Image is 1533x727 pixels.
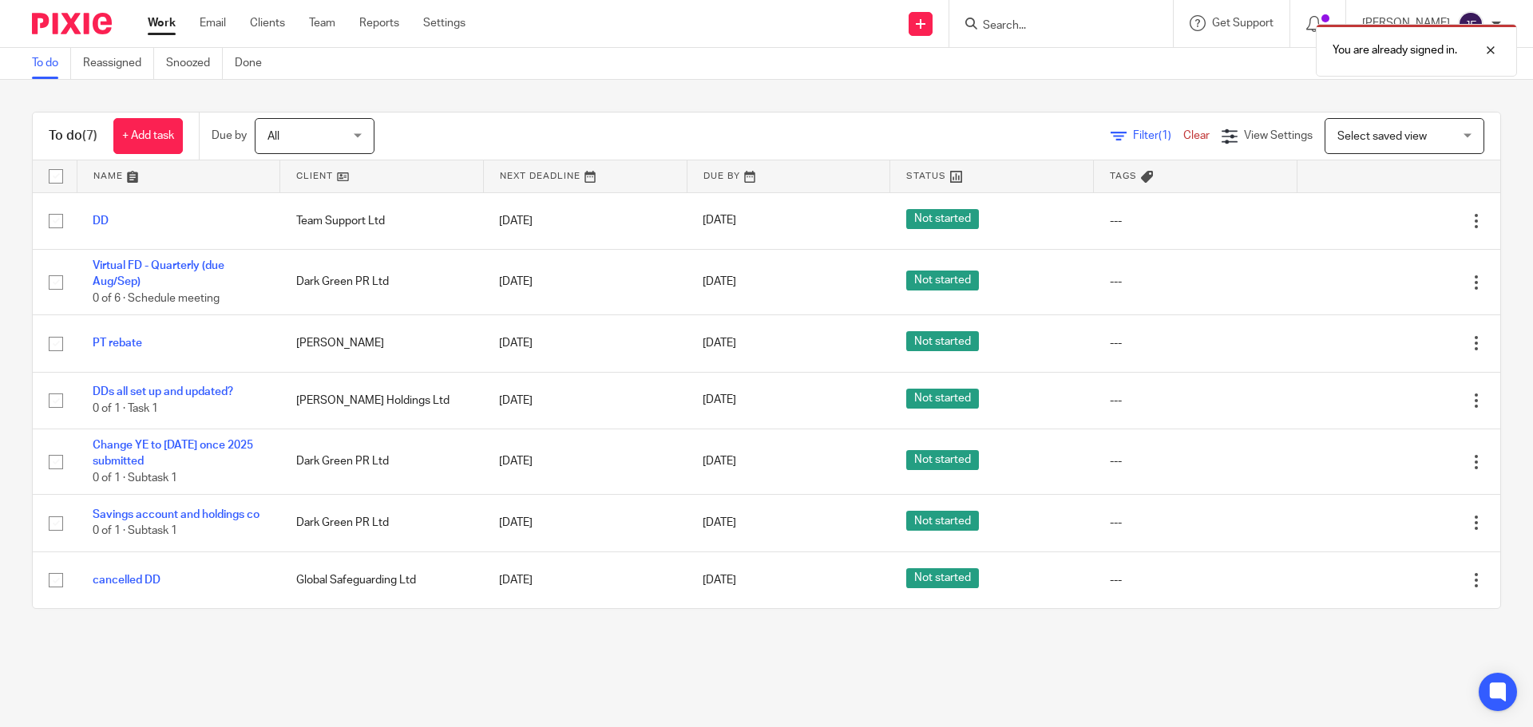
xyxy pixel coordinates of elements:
[1110,515,1281,531] div: ---
[423,15,465,31] a: Settings
[703,338,736,349] span: [DATE]
[93,403,158,414] span: 0 of 1 · Task 1
[267,131,279,142] span: All
[1133,130,1183,141] span: Filter
[483,315,687,372] td: [DATE]
[93,509,259,520] a: Savings account and holdings co
[93,215,109,227] a: DD
[280,551,484,608] td: Global Safeguarding Ltd
[1333,42,1457,58] p: You are already signed in.
[906,331,979,351] span: Not started
[483,551,687,608] td: [DATE]
[93,575,160,586] a: cancelled DD
[280,315,484,372] td: [PERSON_NAME]
[483,249,687,314] td: [DATE]
[235,48,274,79] a: Done
[906,389,979,409] span: Not started
[280,429,484,494] td: Dark Green PR Ltd
[1337,131,1427,142] span: Select saved view
[1159,130,1171,141] span: (1)
[1110,572,1281,588] div: ---
[483,495,687,551] td: [DATE]
[93,526,177,537] span: 0 of 1 · Subtask 1
[483,372,687,429] td: [DATE]
[280,495,484,551] td: Dark Green PR Ltd
[1110,213,1281,229] div: ---
[280,192,484,249] td: Team Support Ltd
[82,129,97,142] span: (7)
[1110,172,1137,180] span: Tags
[483,192,687,249] td: [DATE]
[1110,393,1281,409] div: ---
[359,15,399,31] a: Reports
[1458,11,1483,37] img: svg%3E
[212,128,247,144] p: Due by
[32,48,71,79] a: To do
[93,293,220,304] span: 0 of 6 · Schedule meeting
[1244,130,1313,141] span: View Settings
[483,429,687,494] td: [DATE]
[32,13,112,34] img: Pixie
[49,128,97,144] h1: To do
[93,386,233,397] a: DDs all set up and updated?
[703,395,736,406] span: [DATE]
[703,215,736,227] span: [DATE]
[906,568,979,588] span: Not started
[93,440,253,467] a: Change YE to [DATE] once 2025 submitted
[166,48,223,79] a: Snoozed
[906,271,979,290] span: Not started
[309,15,335,31] a: Team
[280,372,484,429] td: [PERSON_NAME] Holdings Ltd
[1110,274,1281,290] div: ---
[1110,335,1281,351] div: ---
[906,450,979,470] span: Not started
[250,15,285,31] a: Clients
[703,575,736,586] span: [DATE]
[83,48,154,79] a: Reassigned
[93,260,224,287] a: Virtual FD - Quarterly (due Aug/Sep)
[93,338,142,349] a: PT rebate
[703,276,736,287] span: [DATE]
[906,209,979,229] span: Not started
[200,15,226,31] a: Email
[703,517,736,528] span: [DATE]
[280,249,484,314] td: Dark Green PR Ltd
[1110,453,1281,469] div: ---
[93,472,177,484] span: 0 of 1 · Subtask 1
[1183,130,1210,141] a: Clear
[113,118,183,154] a: + Add task
[703,456,736,468] span: [DATE]
[906,511,979,531] span: Not started
[148,15,176,31] a: Work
